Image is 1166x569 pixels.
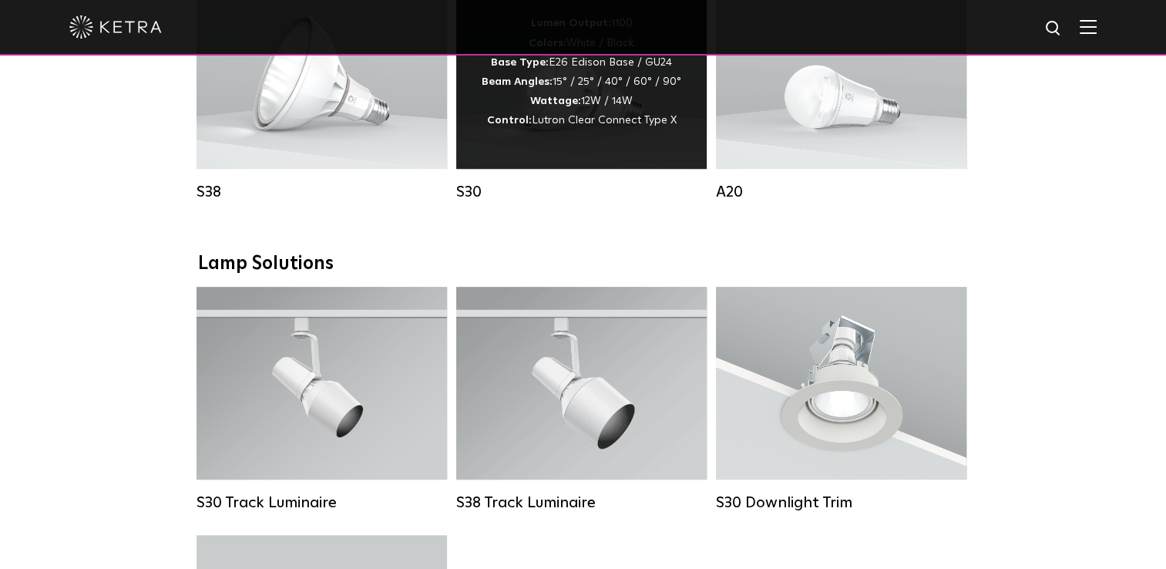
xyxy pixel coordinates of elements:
div: Lamp Solutions [198,253,969,275]
strong: Control: [487,115,532,126]
span: Lutron Clear Connect Type X [532,115,677,126]
a: S30 Track Luminaire Lumen Output:1100Colors:White / BlackBeam Angles:15° / 25° / 40° / 60° / 90°W... [197,287,447,512]
div: S30 [456,183,707,201]
strong: Beam Angles: [482,76,553,87]
div: S38 Track Luminaire [456,493,707,512]
a: S38 Track Luminaire Lumen Output:1100Colors:White / BlackBeam Angles:10° / 25° / 40° / 60°Wattage... [456,287,707,512]
div: S38 [197,183,447,201]
a: S30 Downlight Trim S30 Downlight Trim [716,287,966,512]
img: Hamburger%20Nav.svg [1080,19,1097,34]
strong: Wattage: [530,96,581,106]
div: S30 Track Luminaire [197,493,447,512]
img: search icon [1044,19,1064,39]
div: S30 Downlight Trim [716,493,966,512]
img: ketra-logo-2019-white [69,15,162,39]
div: 1100 White / Black E26 Edison Base / GU24 15° / 25° / 40° / 60° / 90° 12W / 14W [482,14,681,130]
div: A20 [716,183,966,201]
strong: Base Type: [491,57,549,68]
